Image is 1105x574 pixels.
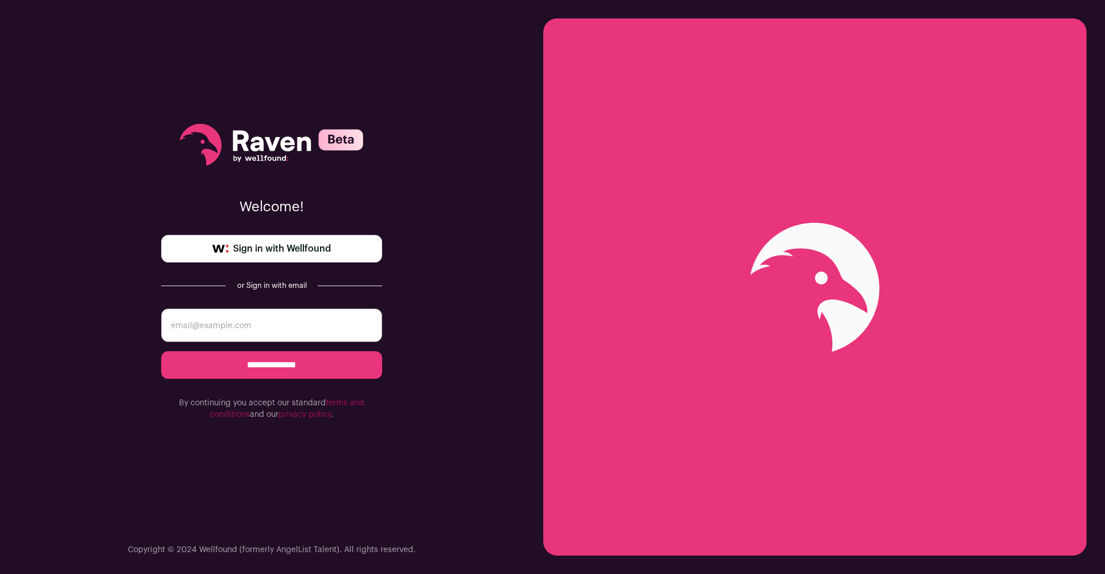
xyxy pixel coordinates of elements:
[161,397,382,420] p: By continuing you accept our standard and our .
[235,281,308,290] div: or Sign in with email
[279,410,331,419] a: privacy policy
[128,544,416,556] p: Copyright © 2024 Wellfound (formerly AngelList Talent). All rights reserved.
[161,198,382,216] p: Welcome!
[233,242,331,256] span: Sign in with Wellfound
[161,309,382,342] input: email@example.com
[212,245,228,253] img: wellfound-symbol-flush-black-fb3c872781a75f747ccb3a119075da62bfe97bd399995f84a933054e44a575c4.png
[161,235,382,263] a: Sign in with Wellfound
